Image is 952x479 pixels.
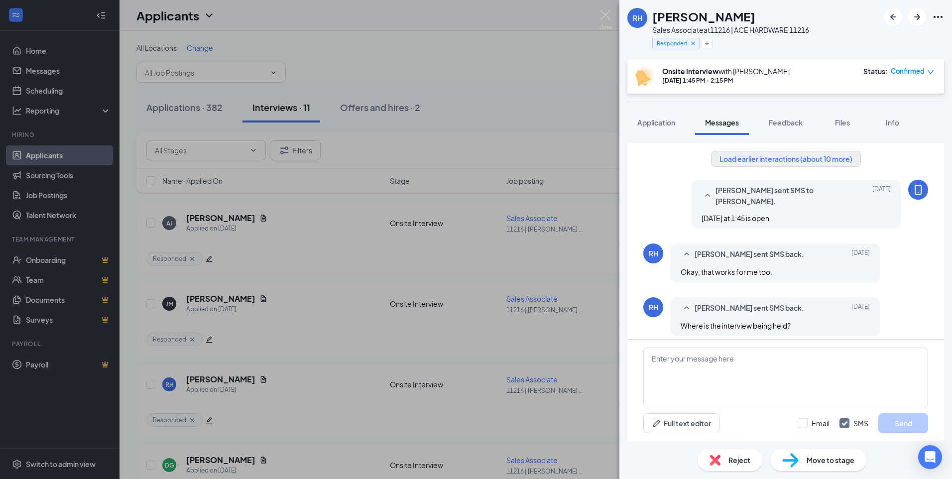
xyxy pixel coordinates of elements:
[705,118,739,127] span: Messages
[918,445,942,469] div: Open Intercom Messenger
[681,248,693,260] svg: SmallChevronUp
[652,25,809,35] div: Sales Associate at 11216 | ACE HARDWARE 11216
[695,248,804,260] span: [PERSON_NAME] sent SMS back.
[637,118,675,127] span: Application
[643,413,719,433] button: Full text editorPen
[891,66,925,76] span: Confirmed
[932,11,944,23] svg: Ellipses
[911,11,923,23] svg: ArrowRight
[633,13,642,23] div: RH
[702,190,714,202] svg: SmallChevronUp
[878,413,928,433] button: Send
[681,302,693,314] svg: SmallChevronUp
[863,66,888,76] div: Status :
[702,214,769,223] span: [DATE] at 1:45 is open
[652,418,662,428] svg: Pen
[681,321,791,330] span: Where is the interview being held?
[690,40,697,47] svg: Cross
[649,302,658,312] div: RH
[681,267,772,276] span: Okay, that works for me too.
[704,40,710,46] svg: Plus
[886,118,899,127] span: Info
[662,66,790,76] div: with [PERSON_NAME]
[884,8,902,26] button: ArrowLeftNew
[695,302,804,314] span: [PERSON_NAME] sent SMS back.
[807,455,854,466] span: Move to stage
[657,39,687,47] span: Responded
[769,118,803,127] span: Feedback
[649,248,658,258] div: RH
[728,455,750,466] span: Reject
[835,118,850,127] span: Files
[887,11,899,23] svg: ArrowLeftNew
[872,185,891,207] span: [DATE]
[851,302,870,314] span: [DATE]
[652,8,755,25] h1: [PERSON_NAME]
[662,76,790,85] div: [DATE] 1:45 PM - 2:15 PM
[927,69,934,76] span: down
[715,185,846,207] span: [PERSON_NAME] sent SMS to [PERSON_NAME].
[711,151,861,167] button: Load earlier interactions (about 10 more)
[908,8,926,26] button: ArrowRight
[662,67,718,76] b: Onsite Interview
[851,248,870,260] span: [DATE]
[702,38,713,48] button: Plus
[912,184,924,196] svg: MobileSms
